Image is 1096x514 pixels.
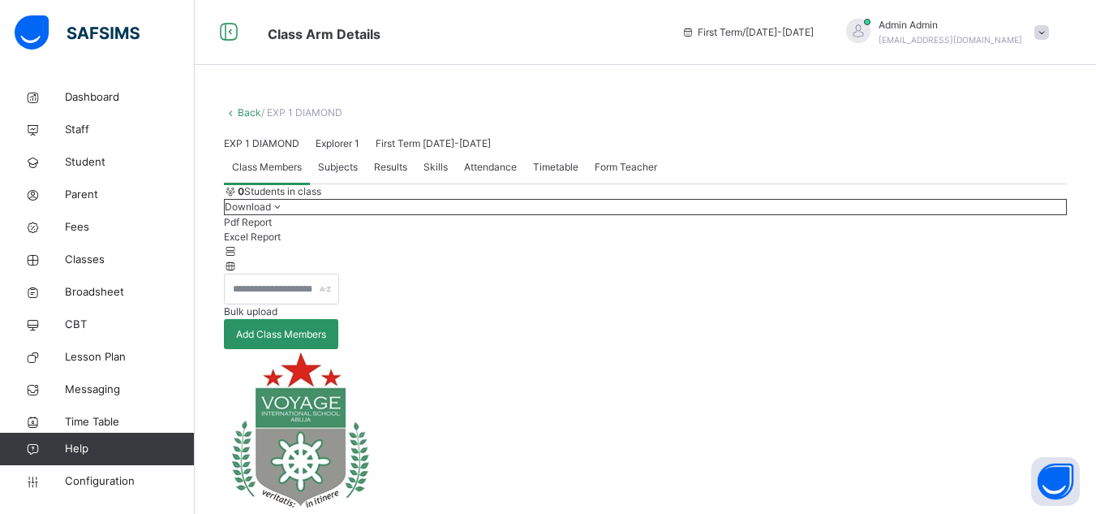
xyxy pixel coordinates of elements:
span: Class Arm Details [268,26,380,42]
span: [EMAIL_ADDRESS][DOMAIN_NAME] [879,35,1022,45]
li: dropdown-list-item-null-1 [224,230,1067,244]
span: Results [374,160,407,175]
span: Lesson Plan [65,349,195,365]
span: CBT [65,317,195,333]
span: Classes [65,252,195,268]
span: Dashboard [65,89,195,106]
span: Add Class Members [236,327,326,342]
span: EXP 1 DIAMOND [224,137,299,149]
span: Explorer 1 [316,137,359,149]
span: session/term information [681,25,814,40]
span: Help [65,441,194,457]
span: Fees [65,219,195,235]
a: Back [238,106,261,119]
span: Class Members [232,160,302,175]
span: Messaging [65,382,195,398]
span: Attendance [464,160,517,175]
span: Student [65,154,195,171]
span: Staff [65,122,195,138]
span: Download [225,201,271,213]
span: Subjects [318,160,358,175]
span: Timetable [533,160,578,175]
li: dropdown-list-item-null-0 [224,215,1067,230]
span: Bulk upload [224,305,277,317]
span: Students in class [238,184,321,199]
button: Open asap [1031,457,1080,506]
span: First Term [DATE]-[DATE] [376,137,491,149]
div: AdminAdmin [830,18,1057,47]
img: safsims [15,15,140,50]
span: Form Teacher [595,160,657,175]
span: Configuration [65,473,194,490]
span: Skills [423,160,448,175]
span: / EXP 1 DIAMOND [261,106,342,119]
span: Broadsheet [65,284,195,300]
span: Parent [65,187,195,203]
span: Admin Admin [879,18,1022,32]
span: Time Table [65,414,195,430]
b: 0 [238,185,244,197]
